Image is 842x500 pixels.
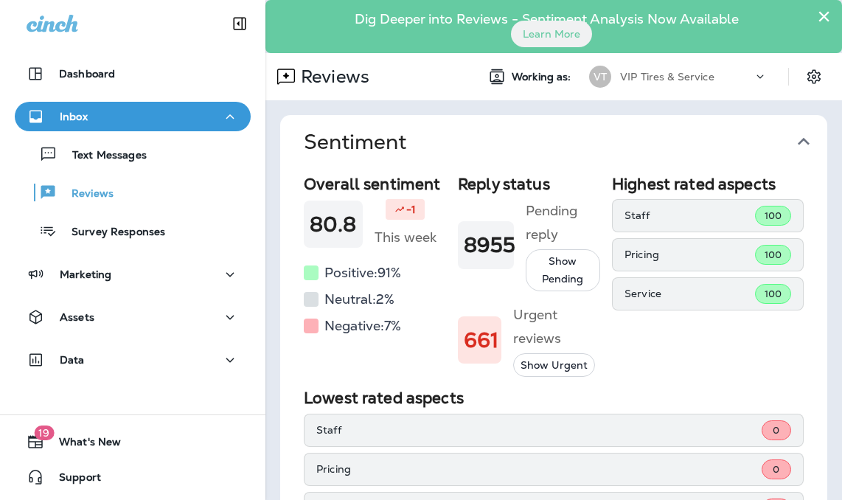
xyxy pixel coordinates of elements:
h5: Negative: 7 % [324,314,401,338]
span: 19 [34,426,54,440]
p: Assets [60,311,94,323]
button: Survey Responses [15,215,251,246]
button: Close [817,4,831,28]
button: Sentiment [292,115,839,169]
h1: 661 [464,328,495,353]
span: Support [44,471,101,489]
p: Inbox [60,111,88,122]
h5: This week [375,226,436,249]
h2: Lowest rated aspects [304,389,804,407]
h5: Positive: 91 % [324,261,401,285]
span: 0 [773,424,779,437]
h2: Overall sentiment [304,175,446,193]
p: -1 [406,202,416,217]
span: 100 [765,209,782,222]
button: Text Messages [15,139,251,170]
h1: 80.8 [310,212,357,237]
span: 100 [765,288,782,300]
p: Text Messages [58,149,147,163]
p: Survey Responses [57,226,165,240]
button: Show Urgent [513,353,595,378]
span: What's New [44,436,121,454]
button: Learn More [511,21,592,47]
p: VIP Tires & Service [620,71,714,83]
button: Marketing [15,260,251,289]
p: Marketing [60,268,111,280]
button: Settings [801,63,827,90]
h5: Urgent reviews [513,303,600,350]
button: Data [15,345,251,375]
button: Dashboard [15,59,251,88]
div: VT [589,66,611,88]
p: Reviews [295,66,369,88]
span: 100 [765,249,782,261]
p: Staff [624,209,755,221]
h2: Highest rated aspects [612,175,804,193]
button: Assets [15,302,251,332]
p: Dig Deeper into Reviews - Sentiment Analysis Now Available [312,17,782,21]
h1: Sentiment [304,130,406,154]
span: 0 [773,463,779,476]
p: Dashboard [59,68,115,80]
button: Inbox [15,102,251,131]
p: Data [60,354,85,366]
p: Pricing [316,463,762,475]
button: Show Pending [526,249,600,291]
span: Working as: [512,71,574,83]
button: Collapse Sidebar [219,9,260,38]
p: Reviews [57,187,114,201]
button: Reviews [15,177,251,208]
p: Staff [316,424,762,436]
p: Pricing [624,249,755,260]
button: Support [15,462,251,492]
h2: Reply status [458,175,600,193]
p: Service [624,288,755,299]
h5: Pending reply [526,199,600,246]
h5: Neutral: 2 % [324,288,394,311]
h1: 8955 [464,233,508,257]
button: 19What's New [15,427,251,456]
